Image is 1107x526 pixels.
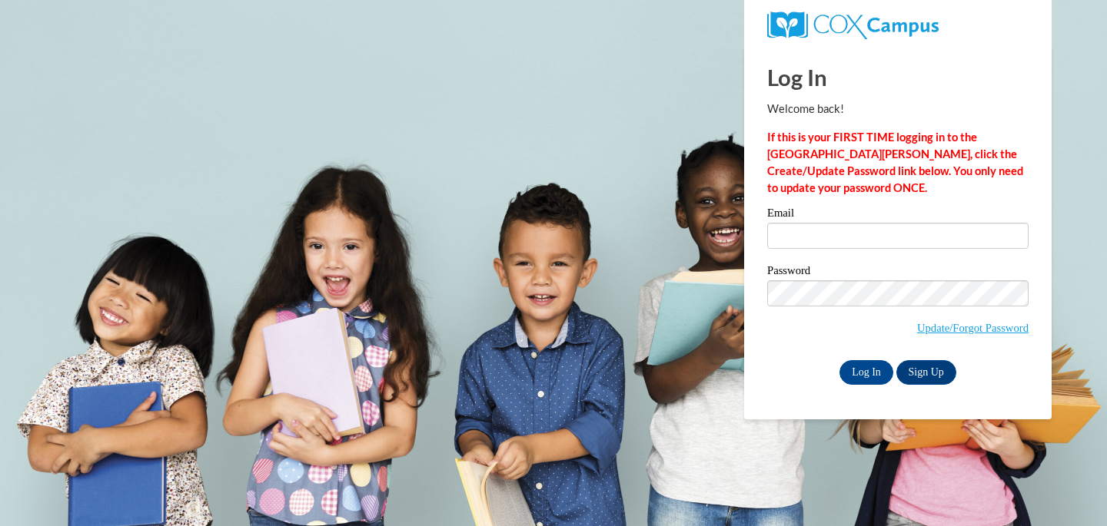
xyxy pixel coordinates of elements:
a: COX Campus [767,18,939,31]
strong: If this is your FIRST TIME logging in to the [GEOGRAPHIC_DATA][PERSON_NAME], click the Create/Upd... [767,131,1023,194]
a: Update/Forgot Password [917,322,1029,334]
p: Welcome back! [767,101,1029,117]
label: Email [767,207,1029,223]
img: COX Campus [767,12,939,39]
input: Log In [839,360,893,385]
label: Password [767,265,1029,280]
a: Sign Up [896,360,956,385]
h1: Log In [767,61,1029,93]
